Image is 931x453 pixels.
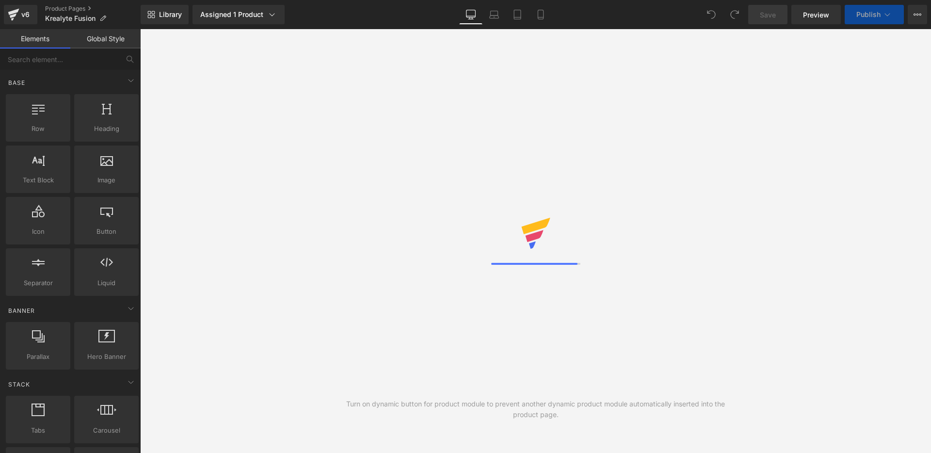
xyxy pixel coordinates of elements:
span: Preview [803,10,829,20]
span: Library [159,10,182,19]
span: Heading [77,124,136,134]
a: Preview [791,5,841,24]
button: Undo [702,5,721,24]
span: Icon [9,226,67,237]
a: Tablet [506,5,529,24]
span: Liquid [77,278,136,288]
a: Desktop [459,5,482,24]
span: Image [77,175,136,185]
span: Save [760,10,776,20]
span: Hero Banner [77,352,136,362]
span: Stack [7,380,31,389]
a: Product Pages [45,5,141,13]
button: More [908,5,927,24]
span: Button [77,226,136,237]
a: Global Style [70,29,141,49]
a: Laptop [482,5,506,24]
span: Publish [856,11,881,18]
span: Krealyte Fusion [45,15,96,22]
span: Banner [7,306,36,315]
div: v6 [19,8,32,21]
button: Publish [845,5,904,24]
span: Row [9,124,67,134]
span: Carousel [77,425,136,436]
div: Assigned 1 Product [200,10,277,19]
div: Turn on dynamic button for product module to prevent another dynamic product module automatically... [338,399,734,420]
span: Parallax [9,352,67,362]
a: New Library [141,5,189,24]
a: Mobile [529,5,552,24]
span: Tabs [9,425,67,436]
span: Separator [9,278,67,288]
span: Text Block [9,175,67,185]
a: v6 [4,5,37,24]
span: Base [7,78,26,87]
button: Redo [725,5,744,24]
